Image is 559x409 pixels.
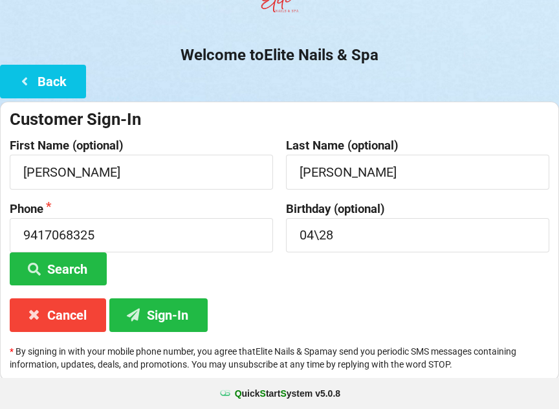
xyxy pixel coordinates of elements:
button: Sign-In [109,298,208,331]
p: By signing in with your mobile phone number, you agree that Elite Nails & Spa may send you period... [10,345,549,371]
div: Customer Sign-In [10,109,549,130]
img: favicon.ico [219,387,232,400]
input: MM/DD [286,218,549,252]
input: 1234567890 [10,218,273,252]
b: uick tart ystem v 5.0.8 [235,387,340,400]
label: First Name (optional) [10,139,273,152]
button: Cancel [10,298,106,331]
input: Last Name [286,155,549,189]
label: Last Name (optional) [286,139,549,152]
span: Q [235,388,242,399]
span: S [260,388,266,399]
span: S [280,388,286,399]
button: Search [10,252,107,285]
label: Birthday (optional) [286,203,549,216]
label: Phone [10,203,273,216]
input: First Name [10,155,273,189]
